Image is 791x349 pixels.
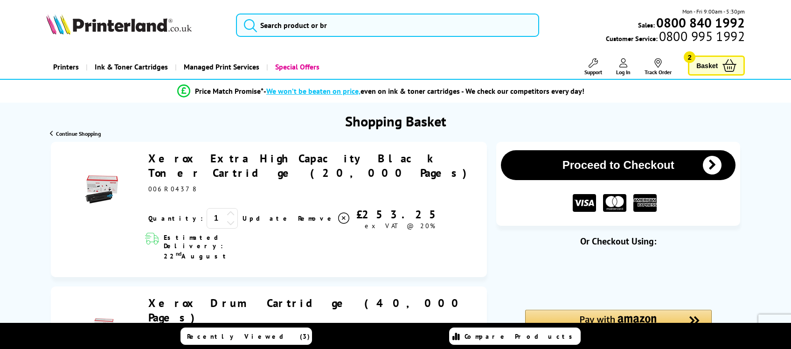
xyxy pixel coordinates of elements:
span: Remove [298,214,335,223]
sup: nd [176,250,181,257]
span: Ink & Toner Cartridges [95,55,168,79]
span: 2 [684,51,695,63]
span: 0800 995 1992 [658,32,745,41]
a: Compare Products [449,328,581,345]
a: Track Order [645,58,672,76]
img: Printerland Logo [46,14,192,35]
a: Special Offers [266,55,326,79]
a: Xerox Extra High Capacity Black Toner Cartridge (20,000 Pages) [148,151,473,180]
div: £253.25 [351,207,450,222]
div: - even on ink & toner cartridges - We check our competitors every day! [264,86,584,96]
a: Recently Viewed (3) [180,328,312,345]
a: Ink & Toner Cartridges [86,55,175,79]
a: Delete item from your basket [298,211,351,225]
span: Estimated Delivery: 22 August [164,233,280,260]
span: Compare Products [465,332,577,341]
a: Xerox Drum Cartridge (40,000 Pages) [148,296,465,325]
img: Xerox Extra High Capacity Black Toner Cartridge (20,000 Pages) [85,173,118,206]
a: 0800 840 1992 [655,18,745,27]
span: Price Match Promise* [195,86,264,96]
h1: Shopping Basket [345,112,446,130]
a: Update [243,214,291,223]
span: Customer Service: [606,32,745,43]
a: Managed Print Services [175,55,266,79]
a: Continue Shopping [50,130,101,137]
span: We won’t be beaten on price, [266,86,361,96]
li: modal_Promise [27,83,735,99]
a: Basket 2 [688,56,745,76]
img: MASTER CARD [603,194,626,212]
a: Support [584,58,602,76]
span: Quantity: [148,214,203,223]
span: Mon - Fri 9:00am - 5:30pm [682,7,745,16]
a: Printers [46,55,86,79]
span: ex VAT @ 20% [365,222,435,230]
span: Recently Viewed (3) [187,332,310,341]
a: Log In [616,58,631,76]
img: American Express [633,194,657,212]
span: Basket [696,59,718,72]
span: Support [584,69,602,76]
button: Proceed to Checkout [501,150,735,180]
iframe: PayPal [525,262,712,294]
div: Or Checkout Using: [496,235,740,247]
input: Search product or br [236,14,540,37]
a: Printerland Logo [46,14,224,36]
div: Amazon Pay - Use your Amazon account [525,310,712,342]
b: 0800 840 1992 [656,14,745,31]
img: VISA [573,194,596,212]
span: Log In [616,69,631,76]
span: Continue Shopping [56,130,101,137]
span: Sales: [638,21,655,29]
span: 006R04378 [148,185,195,193]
